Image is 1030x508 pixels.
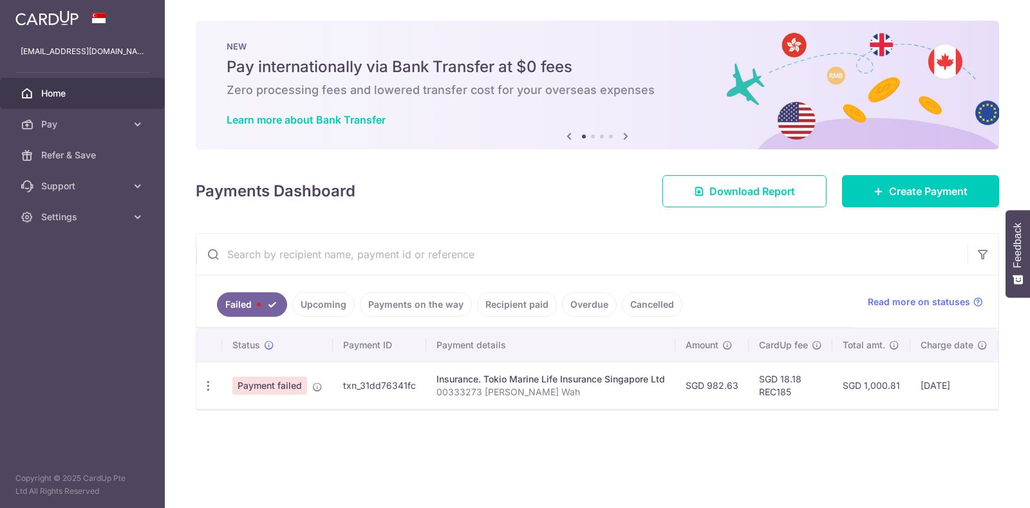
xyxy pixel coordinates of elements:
button: Feedback - Show survey [1006,210,1030,297]
span: Settings [41,211,126,223]
a: Recipient paid [477,292,557,317]
span: Create Payment [889,183,968,199]
span: Charge date [921,339,973,352]
a: Upcoming [292,292,355,317]
span: Refer & Save [41,149,126,162]
td: txn_31dd76341fc [333,362,426,409]
span: Pay [41,118,126,131]
p: [EMAIL_ADDRESS][DOMAIN_NAME] [21,45,144,58]
span: Support [41,180,126,193]
a: Download Report [662,175,827,207]
span: Download Report [709,183,795,199]
span: CardUp fee [759,339,808,352]
span: Total amt. [843,339,885,352]
span: Feedback [1012,223,1024,268]
p: NEW [227,41,968,52]
span: Amount [686,339,718,352]
td: SGD 18.18 REC185 [749,362,832,409]
h6: Zero processing fees and lowered transfer cost for your overseas expenses [227,82,968,98]
span: Read more on statuses [868,296,970,308]
span: Home [41,87,126,100]
img: CardUp [15,10,79,26]
div: Insurance. Tokio Marine Life Insurance Singapore Ltd [436,373,665,386]
td: SGD 1,000.81 [832,362,910,409]
td: SGD 982.63 [675,362,749,409]
h4: Payments Dashboard [196,180,355,203]
a: Overdue [562,292,617,317]
input: Search by recipient name, payment id or reference [196,234,968,275]
a: Cancelled [622,292,682,317]
span: Payment failed [232,377,307,395]
a: Payments on the way [360,292,472,317]
span: Status [232,339,260,352]
a: Failed [217,292,287,317]
p: 00333273 [PERSON_NAME] Wah [436,386,665,399]
td: [DATE] [910,362,998,409]
a: Learn more about Bank Transfer [227,113,386,126]
a: Read more on statuses [868,296,983,308]
th: Payment details [426,328,675,362]
h5: Pay internationally via Bank Transfer at $0 fees [227,57,968,77]
a: Create Payment [842,175,999,207]
img: Bank transfer banner [196,21,999,149]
